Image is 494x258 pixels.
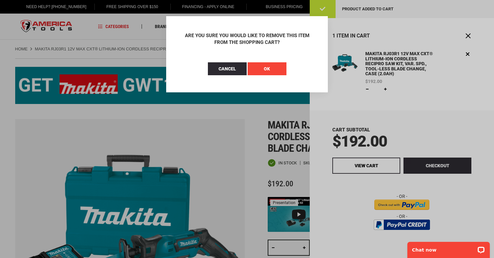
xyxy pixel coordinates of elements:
span: OK [264,66,270,71]
iframe: LiveChat chat widget [403,238,494,258]
button: Cancel [208,62,247,75]
span: Cancel [219,66,236,71]
div: Are you sure you would like to remove this item from the shopping cart? [182,32,312,46]
button: OK [248,62,286,75]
